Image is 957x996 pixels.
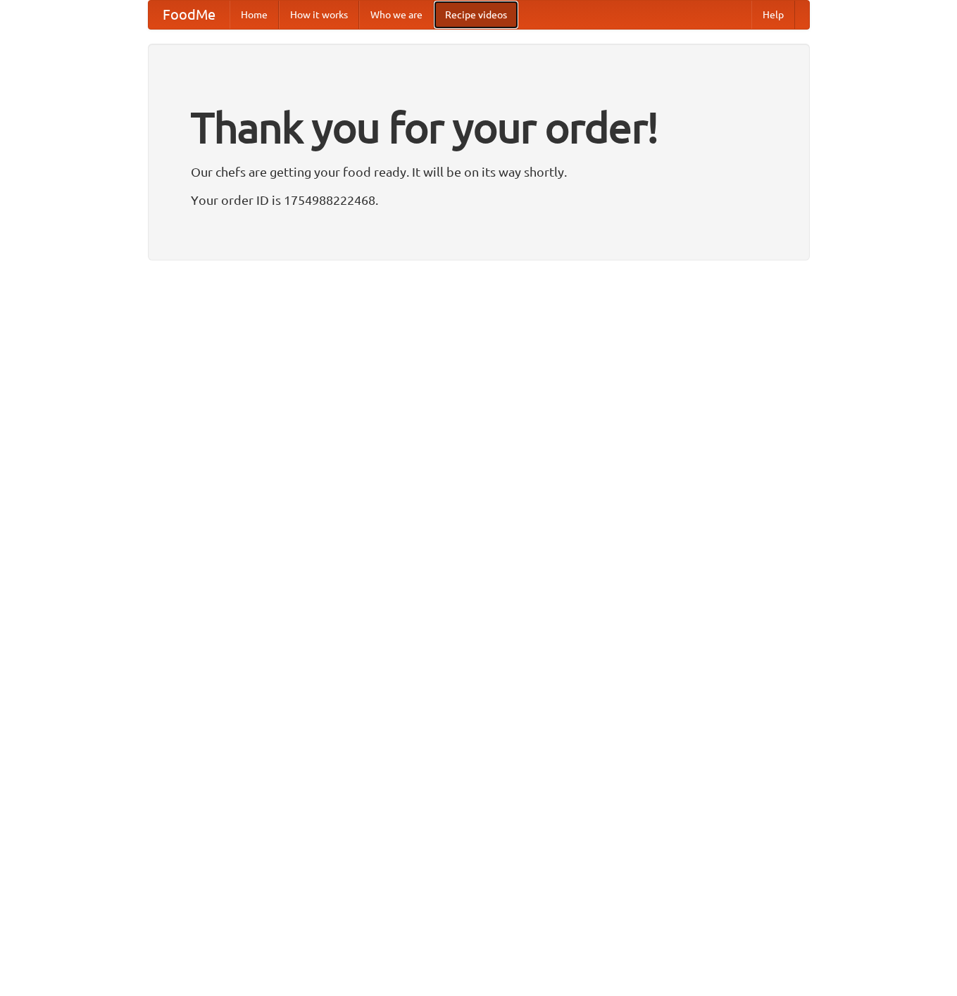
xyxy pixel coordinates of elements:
[751,1,795,29] a: Help
[191,94,767,161] h1: Thank you for your order!
[434,1,518,29] a: Recipe videos
[191,189,767,210] p: Your order ID is 1754988222468.
[279,1,359,29] a: How it works
[359,1,434,29] a: Who we are
[230,1,279,29] a: Home
[149,1,230,29] a: FoodMe
[191,161,767,182] p: Our chefs are getting your food ready. It will be on its way shortly.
